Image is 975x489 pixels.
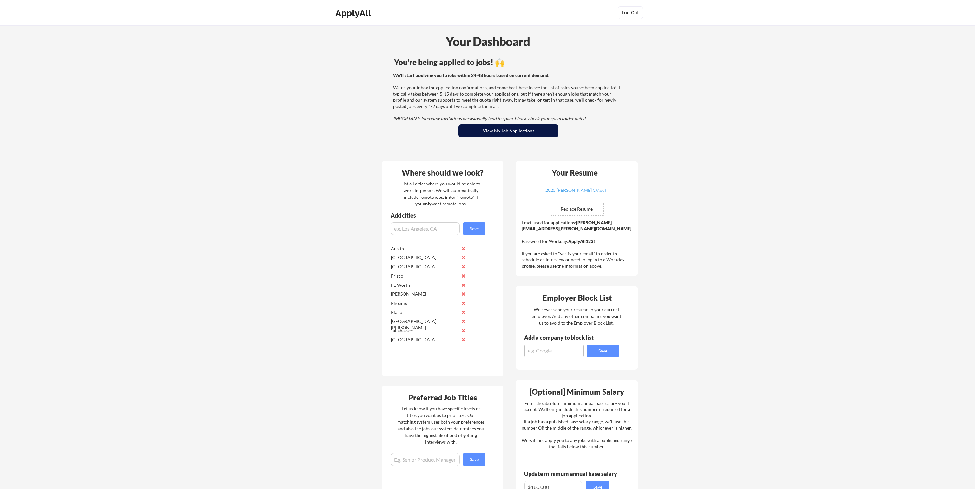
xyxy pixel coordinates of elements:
[587,345,619,357] button: Save
[335,8,373,18] div: ApplyAll
[391,318,458,331] div: [GEOGRAPHIC_DATA][PERSON_NAME]
[518,294,636,302] div: Employer Block List
[384,394,502,401] div: Preferred Job Titles
[524,335,603,340] div: Add a company to block list
[397,405,484,445] div: Let us know if you have specific levels or titles you want us to prioritize. Our matching system ...
[522,219,634,269] div: Email used for applications: Password for Workday: If you are asked to "verify your email" in ord...
[568,238,595,244] strong: ApplyAll123!
[391,309,458,316] div: Plano
[384,169,502,177] div: Where should we look?
[391,264,458,270] div: [GEOGRAPHIC_DATA]
[458,124,558,137] button: View My Job Applications
[394,58,623,66] div: You're being applied to jobs! 🙌
[391,453,460,466] input: E.g. Senior Product Manager
[524,471,619,477] div: Update minimum annual base salary
[423,201,432,206] strong: only
[463,453,485,466] button: Save
[397,180,484,207] div: List all cities where you would be able to work in-person. We will automatically include remote j...
[463,222,485,235] button: Save
[618,6,643,19] button: Log Out
[391,212,487,218] div: Add cities
[391,291,458,297] div: [PERSON_NAME]
[1,32,975,50] div: Your Dashboard
[531,306,622,326] div: We never send your resume to your current employer. Add any other companies you want us to avoid ...
[391,254,458,261] div: [GEOGRAPHIC_DATA]
[518,388,636,396] div: [Optional] Minimum Salary
[543,169,606,177] div: Your Resume
[391,300,458,306] div: Phoenix
[393,72,622,122] div: Watch your inbox for application confirmations, and come back here to see the list of roles you'v...
[538,188,614,192] div: 2025 [PERSON_NAME] CV.pdf
[391,327,458,334] div: Tallahassee
[391,245,458,252] div: Austin
[393,72,549,78] strong: We'll start applying you to jobs within 24-48 hours based on current demand.
[522,220,631,231] strong: [PERSON_NAME][EMAIL_ADDRESS][PERSON_NAME][DOMAIN_NAME]
[391,337,458,343] div: [GEOGRAPHIC_DATA]
[538,188,614,198] a: 2025 [PERSON_NAME] CV.pdf
[391,222,460,235] input: e.g. Los Angeles, CA
[391,273,458,279] div: Frisco
[391,282,458,288] div: Ft. Worth
[522,400,632,450] div: Enter the absolute minimum annual base salary you'll accept. We'll only include this number if re...
[393,116,586,121] em: IMPORTANT: Interview invitations occasionally land in spam. Please check your spam folder daily!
